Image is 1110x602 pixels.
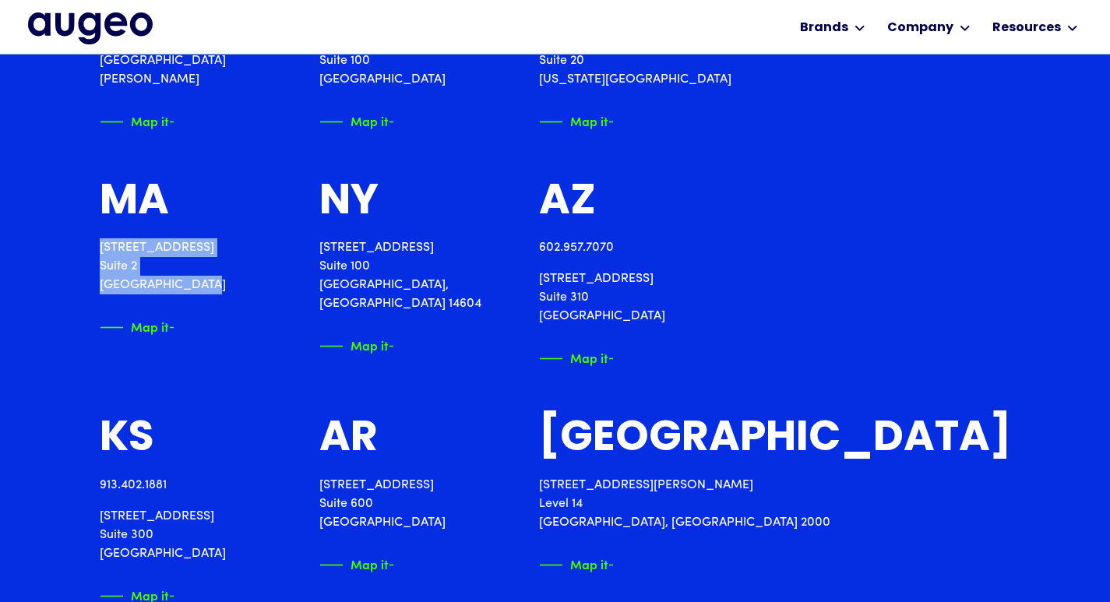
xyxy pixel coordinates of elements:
[319,114,393,130] a: Map itArrow symbol in bright green pointing right to indicate an active link.
[319,180,379,226] div: NY
[28,12,153,44] a: home
[28,12,153,44] img: Augeo's full logo in midnight blue.
[100,479,167,491] a: 913.402.1881
[389,557,412,573] img: Arrow symbol in bright green pointing right to indicate an active link.
[131,586,169,602] div: Map it
[539,33,731,89] p: [STREET_ADDRESS] Suite 20 [US_STATE][GEOGRAPHIC_DATA]
[539,350,613,367] a: Map itArrow symbol in bright green pointing right to indicate an active link.
[608,114,632,130] img: Arrow symbol in bright green pointing right to indicate an active link.
[319,476,446,532] p: [STREET_ADDRESS] Suite 600 [GEOGRAPHIC_DATA]
[100,507,226,563] p: [STREET_ADDRESS] Suite 300 [GEOGRAPHIC_DATA]
[539,476,1011,532] p: [STREET_ADDRESS][PERSON_NAME] Level 14 [GEOGRAPHIC_DATA], [GEOGRAPHIC_DATA] 2000
[131,317,169,333] div: Map it
[100,238,226,294] p: [STREET_ADDRESS] Suite 2 [GEOGRAPHIC_DATA]
[100,319,174,336] a: Map itArrow symbol in bright green pointing right to indicate an active link.
[570,554,608,571] div: Map it
[992,19,1061,37] div: Resources
[319,238,502,313] p: [STREET_ADDRESS] Suite 100 [GEOGRAPHIC_DATA], [GEOGRAPHIC_DATA] 14604
[887,19,953,37] div: Company
[539,417,1011,463] div: [GEOGRAPHIC_DATA]
[100,33,282,89] p: [STREET_ADDRESS] [GEOGRAPHIC_DATA][PERSON_NAME]
[319,338,393,354] a: Map itArrow symbol in bright green pointing right to indicate an active link.
[539,114,613,130] a: Map itArrow symbol in bright green pointing right to indicate an active link.
[389,338,412,354] img: Arrow symbol in bright green pointing right to indicate an active link.
[100,180,169,226] div: MA
[570,111,608,128] div: Map it
[319,557,393,573] a: Map itArrow symbol in bright green pointing right to indicate an active link.
[570,348,608,364] div: Map it
[169,114,192,130] img: Arrow symbol in bright green pointing right to indicate an active link.
[319,417,378,463] div: AR
[608,557,632,573] img: Arrow symbol in bright green pointing right to indicate an active link.
[351,336,389,352] div: Map it
[539,557,613,573] a: Map itArrow symbol in bright green pointing right to indicate an active link.
[800,19,848,37] div: Brands
[351,111,389,128] div: Map it
[608,350,632,367] img: Arrow symbol in bright green pointing right to indicate an active link.
[351,554,389,571] div: Map it
[539,180,596,226] div: AZ
[389,114,412,130] img: Arrow symbol in bright green pointing right to indicate an active link.
[539,269,665,326] p: [STREET_ADDRESS] Suite 310 [GEOGRAPHIC_DATA]
[131,111,169,128] div: Map it
[319,33,446,89] p: [STREET_ADDRESS] Suite 100 [GEOGRAPHIC_DATA]
[100,114,174,130] a: Map itArrow symbol in bright green pointing right to indicate an active link.
[100,417,154,463] div: KS
[169,319,192,336] img: Arrow symbol in bright green pointing right to indicate an active link.
[539,241,614,254] a: 602.957.7070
